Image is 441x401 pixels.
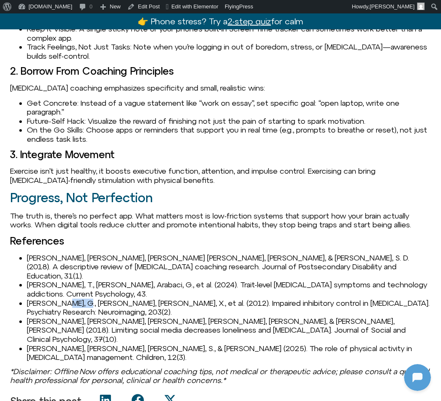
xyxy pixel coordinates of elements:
[27,253,431,281] li: [PERSON_NAME], [PERSON_NAME], [PERSON_NAME] [PERSON_NAME], [PERSON_NAME], & [PERSON_NAME], S. D. ...
[27,344,431,362] li: [PERSON_NAME], [PERSON_NAME], [PERSON_NAME], S., & [PERSON_NAME] (2025). The role of physical act...
[27,317,431,344] li: [PERSON_NAME], [PERSON_NAME], [PERSON_NAME], [PERSON_NAME], [PERSON_NAME], & [PERSON_NAME], [PERS...
[27,24,431,42] li: Keep it Visible: A single sticky note or your phone’s built-in Screen Time tracker can sometimes ...
[10,167,431,185] p: Exercise isn’t just healthy, it boosts executive function, attention, and impulse control. Exerci...
[171,3,218,10] span: Edit with Elementor
[10,83,431,93] p: [MEDICAL_DATA] coaching emphasizes specificity and small, realistic wins:
[10,367,429,385] em: *Disclaimer: Offline Now offers educational coaching tips, not medical or therapeutic advice; ple...
[404,364,431,391] iframe: Botpress
[10,211,431,229] p: The truth is, there’s no perfect app. What matters most is low-friction systems that support how ...
[27,99,431,117] li: Get Concrete: Instead of a vague statement like “work on essay”, set specific goal: “open laptop,...
[10,235,431,246] h3: References
[27,280,431,298] li: [PERSON_NAME], T., [PERSON_NAME], Arabaci, G., et al. (2024). Trait-level [MEDICAL_DATA] symptoms...
[370,3,415,10] span: [PERSON_NAME]
[228,16,271,26] u: 2-step quiz
[10,191,431,205] h2: Progress, Not Perfection
[27,42,431,60] li: Track Feelings, Not Just Tasks: Note when you’re logging in out of boredom, stress, or [MEDICAL_D...
[10,65,431,76] h3: 2. Borrow From Coaching Principles
[27,117,431,126] li: Future-Self Hack: Visualize the reward of finishing not just the pain of starting to spark motiva...
[27,125,431,143] li: On the Go Skills: Choose apps or reminders that support you in real time (e.g., prompts to breath...
[138,16,303,26] a: 👉 Phone stress? Try a2-step quizfor calm
[27,299,431,317] li: [PERSON_NAME], G., [PERSON_NAME], [PERSON_NAME], X., et al. (2012). Impaired inhibitory control i...
[10,149,431,160] h3: 3. Integrate Movement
